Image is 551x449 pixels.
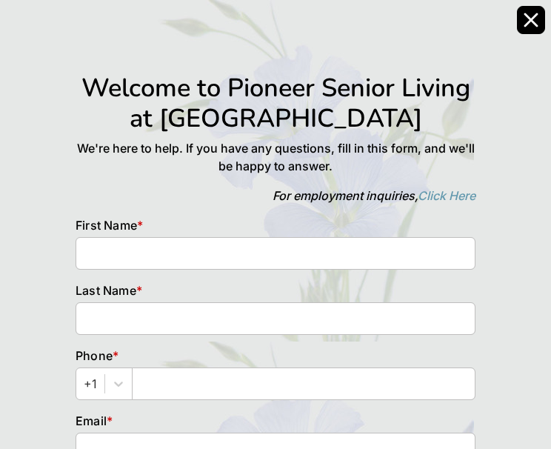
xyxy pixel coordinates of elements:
h1: Welcome to Pioneer Senior Living at [GEOGRAPHIC_DATA] [76,73,475,133]
p: For employment inquiries, [76,187,475,204]
a: Click Here [418,188,475,203]
span: Email [76,413,107,428]
p: We're here to help. If you have any questions, fill in this form, and we'll be happy to answer. [76,139,475,175]
span: Phone [76,348,113,363]
button: Close [517,6,545,34]
span: Last Name [76,283,136,298]
span: First Name [76,218,137,233]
